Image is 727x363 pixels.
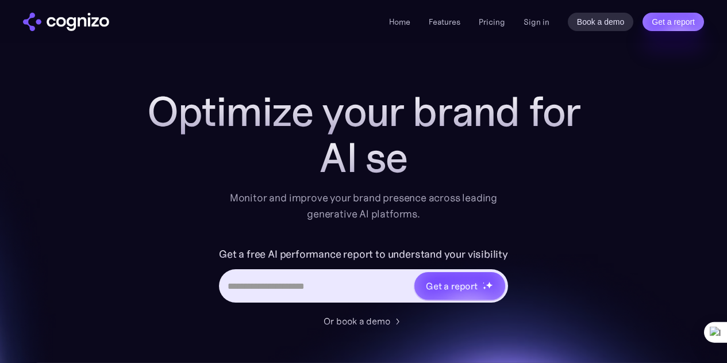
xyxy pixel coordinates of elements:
img: cognizo logo [23,13,109,31]
a: Features [429,17,460,27]
a: Get a reportstarstarstar [413,271,506,301]
a: Pricing [479,17,505,27]
div: Monitor and improve your brand presence across leading generative AI platforms. [222,190,505,222]
h1: Optimize your brand for [134,89,594,135]
a: home [23,13,109,31]
div: Get a report [426,279,478,293]
div: AI se [134,135,594,181]
label: Get a free AI performance report to understand your visibility [219,245,508,263]
a: Home [389,17,410,27]
form: Hero URL Input Form [219,245,508,308]
a: Sign in [524,15,549,29]
img: star [483,282,484,284]
a: Get a report [643,13,704,31]
div: Or book a demo [324,314,390,328]
a: Book a demo [568,13,634,31]
img: star [486,281,493,289]
a: Or book a demo [324,314,404,328]
img: star [483,286,487,290]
